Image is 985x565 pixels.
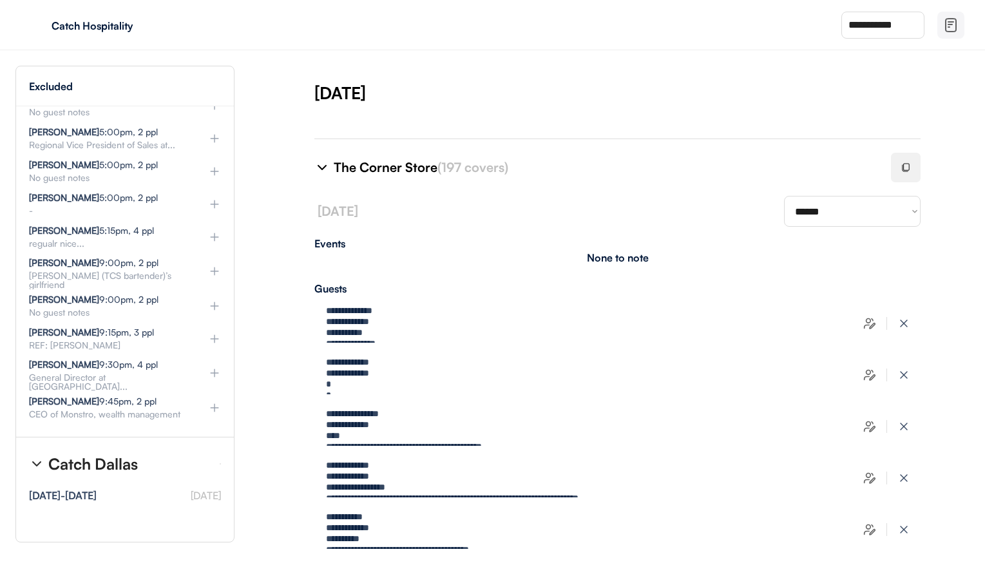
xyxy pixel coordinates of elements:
div: 5:15pm, 4 ppl [29,226,154,235]
img: x-close%20%283%29.svg [897,472,910,484]
div: Guests [314,283,921,294]
strong: [PERSON_NAME] [29,327,99,338]
img: file-02.svg [943,17,959,33]
img: x-close%20%283%29.svg [897,317,910,330]
img: plus%20%281%29.svg [208,300,221,312]
img: plus%20%281%29.svg [208,165,221,178]
img: plus%20%281%29.svg [208,367,221,379]
div: 5:00pm, 2 ppl [29,193,158,202]
img: users-edit.svg [863,317,876,330]
strong: [PERSON_NAME] [29,257,99,268]
div: General Director at [GEOGRAPHIC_DATA]... [29,373,187,391]
strong: [PERSON_NAME] [29,126,99,137]
div: REF: [PERSON_NAME] [29,341,187,350]
div: No guest notes [29,108,187,117]
img: plus%20%281%29.svg [208,231,221,244]
strong: [PERSON_NAME] [29,294,99,305]
img: chevron-right%20%281%29.svg [314,160,330,175]
div: Catch Dallas [48,456,138,472]
div: Regional Vice President of Sales at... [29,140,187,149]
div: 9:00pm, 2 ppl [29,295,158,304]
div: [PERSON_NAME] (TCS bartender)’s girlfriend [29,271,187,289]
div: Events [314,238,921,249]
img: plus%20%281%29.svg [208,332,221,345]
div: - [29,206,187,215]
strong: [PERSON_NAME] [29,359,99,370]
img: plus%20%281%29.svg [208,265,221,278]
font: [DATE] [191,489,221,502]
strong: [PERSON_NAME] [29,396,99,407]
img: yH5BAEAAAAALAAAAAABAAEAAAIBRAA7 [26,15,46,35]
img: users-edit.svg [863,420,876,433]
div: No guest notes [29,173,187,182]
div: Excluded [29,81,73,91]
font: (197 covers) [437,159,508,175]
img: users-edit.svg [863,472,876,484]
img: x-close%20%283%29.svg [897,420,910,433]
div: [DATE]-[DATE] [29,490,97,501]
img: users-edit.svg [863,523,876,536]
div: 5:00pm, 2 ppl [29,160,158,169]
img: plus%20%281%29.svg [208,132,221,145]
img: x-close%20%283%29.svg [897,523,910,536]
img: plus%20%281%29.svg [208,198,221,211]
img: plus%20%281%29.svg [208,401,221,414]
div: The Corner Store [334,158,875,177]
div: 5:00pm, 2 ppl [29,128,158,137]
div: None to note [587,253,649,263]
font: [DATE] [318,203,358,219]
div: Catch Hospitality [52,21,214,31]
div: 9:45pm, 2 ppl [29,397,157,406]
img: chevron-right%20%281%29.svg [29,456,44,472]
strong: [PERSON_NAME] [29,159,99,170]
strong: [PERSON_NAME] [29,192,99,203]
div: 9:00pm, 2 ppl [29,258,158,267]
div: CEO of Monstro, wealth management [29,410,187,419]
img: users-edit.svg [863,369,876,381]
strong: [PERSON_NAME] [29,225,99,236]
div: 9:15pm, 3 ppl [29,328,154,337]
img: x-close%20%283%29.svg [897,369,910,381]
div: [DATE] [314,81,985,104]
div: No guest notes [29,308,187,317]
div: regualr nice... [29,239,187,248]
div: 9:30pm, 4 ppl [29,360,158,369]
